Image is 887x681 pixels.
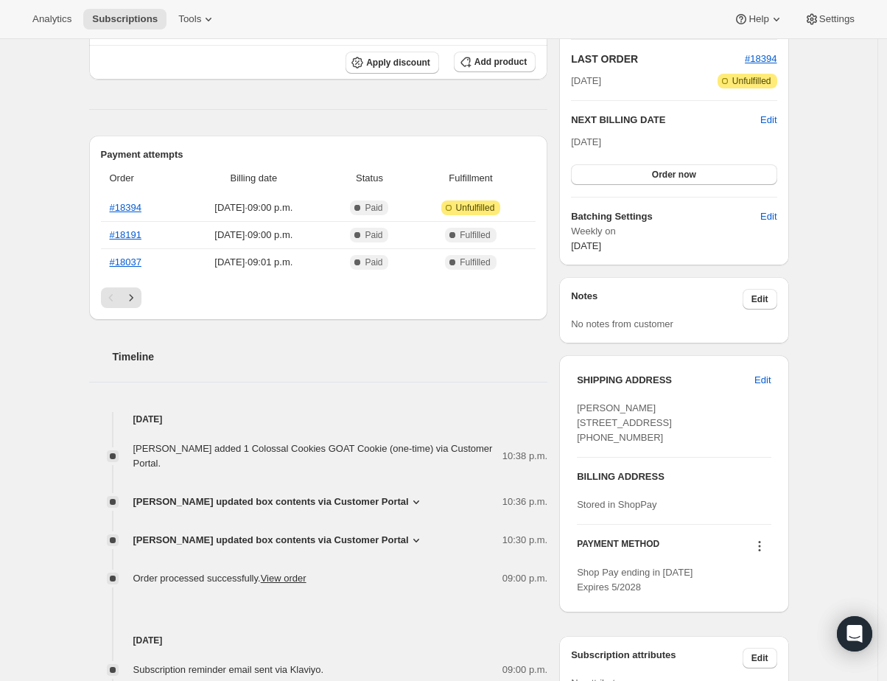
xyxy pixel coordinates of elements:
[101,162,179,195] th: Order
[133,664,324,675] span: Subscription reminder email sent via Klaviyo.
[577,538,659,558] h3: PAYMENT METHOD
[577,402,672,443] span: [PERSON_NAME] [STREET_ADDRESS] [PHONE_NUMBER]
[732,75,771,87] span: Unfulfilled
[502,533,547,548] span: 10:30 p.m.
[796,9,863,29] button: Settings
[133,573,306,584] span: Order processed successfully.
[24,9,80,29] button: Analytics
[571,74,601,88] span: [DATE]
[502,571,547,586] span: 09:00 p.m.
[745,53,776,64] a: #18394
[743,289,777,310] button: Edit
[183,255,324,270] span: [DATE] · 09:01 p.m.
[571,113,760,128] h2: NEXT BILLING DATE
[133,533,409,548] span: [PERSON_NAME] updated box contents via Customer Portal
[819,13,855,25] span: Settings
[183,171,324,186] span: Billing date
[751,205,785,228] button: Edit
[760,113,776,128] button: Edit
[101,147,536,162] h2: Payment attempts
[751,293,768,305] span: Edit
[571,224,776,239] span: Weekly on
[746,369,779,392] button: Edit
[754,373,771,388] span: Edit
[121,287,141,308] button: Next
[743,648,777,668] button: Edit
[571,136,601,147] span: [DATE]
[178,13,201,25] span: Tools
[577,499,656,510] span: Stored in ShopPay
[183,228,324,242] span: [DATE] · 09:00 p.m.
[365,256,382,268] span: Paid
[415,171,527,186] span: Fulfillment
[261,573,306,584] a: View order
[571,240,601,251] span: [DATE]
[652,169,696,181] span: Order now
[460,256,490,268] span: Fulfilled
[577,373,754,388] h3: SHIPPING ADDRESS
[577,567,693,593] span: Shop Pay ending in [DATE] Expires 5/2028
[133,443,493,469] span: [PERSON_NAME] added 1 Colossal Cookies GOAT Cookie (one-time) via Customer Portal.
[751,652,768,664] span: Edit
[110,256,141,268] a: #18037
[133,495,409,509] span: [PERSON_NAME] updated box contents via Customer Portal
[366,57,430,69] span: Apply discount
[571,289,743,310] h3: Notes
[571,209,760,224] h6: Batching Settings
[92,13,158,25] span: Subscriptions
[110,229,141,240] a: #18191
[571,648,743,668] h3: Subscription attributes
[454,52,536,72] button: Add product
[502,449,547,464] span: 10:38 p.m.
[748,13,768,25] span: Help
[346,52,439,74] button: Apply discount
[101,287,536,308] nav: Pagination
[333,171,406,186] span: Status
[365,202,382,214] span: Paid
[183,200,324,215] span: [DATE] · 09:00 p.m.
[113,349,548,364] h2: Timeline
[169,9,225,29] button: Tools
[365,229,382,241] span: Paid
[133,495,424,509] button: [PERSON_NAME] updated box contents via Customer Portal
[32,13,71,25] span: Analytics
[460,229,490,241] span: Fulfilled
[745,52,776,66] button: #18394
[725,9,792,29] button: Help
[571,164,776,185] button: Order now
[83,9,166,29] button: Subscriptions
[577,469,771,484] h3: BILLING ADDRESS
[760,209,776,224] span: Edit
[110,202,141,213] a: #18394
[837,616,872,652] div: Open Intercom Messenger
[456,202,495,214] span: Unfulfilled
[571,318,673,329] span: No notes from customer
[571,52,745,66] h2: LAST ORDER
[133,533,424,548] button: [PERSON_NAME] updated box contents via Customer Portal
[502,495,547,509] span: 10:36 p.m.
[474,56,527,68] span: Add product
[89,633,548,648] h4: [DATE]
[89,412,548,427] h4: [DATE]
[502,663,547,677] span: 09:00 p.m.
